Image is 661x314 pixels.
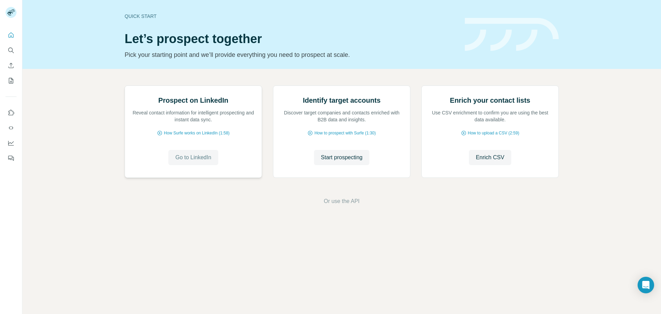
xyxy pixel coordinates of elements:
span: How to upload a CSV (2:59) [468,130,519,136]
h2: Prospect on LinkedIn [158,95,228,105]
button: My lists [6,74,17,87]
span: Go to LinkedIn [175,153,211,162]
span: Enrich CSV [476,153,504,162]
button: Enrich CSV [469,150,511,165]
h1: Let’s prospect together [125,32,457,46]
button: Quick start [6,29,17,41]
button: Enrich CSV [6,59,17,72]
p: Reveal contact information for intelligent prospecting and instant data sync. [132,109,255,123]
p: Pick your starting point and we’ll provide everything you need to prospect at scale. [125,50,457,60]
button: Start prospecting [314,150,369,165]
button: Use Surfe on LinkedIn [6,107,17,119]
div: Open Intercom Messenger [638,277,654,293]
h2: Enrich your contact lists [450,95,530,105]
div: Quick start [125,13,457,20]
button: Search [6,44,17,57]
span: Start prospecting [321,153,363,162]
h2: Identify target accounts [303,95,381,105]
span: How to prospect with Surfe (1:30) [314,130,376,136]
span: How Surfe works on LinkedIn (1:58) [164,130,230,136]
p: Use CSV enrichment to confirm you are using the best data available. [429,109,552,123]
img: banner [465,18,559,51]
p: Discover target companies and contacts enriched with B2B data and insights. [280,109,403,123]
button: Or use the API [324,197,359,205]
button: Use Surfe API [6,122,17,134]
button: Feedback [6,152,17,164]
button: Go to LinkedIn [168,150,218,165]
button: Dashboard [6,137,17,149]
